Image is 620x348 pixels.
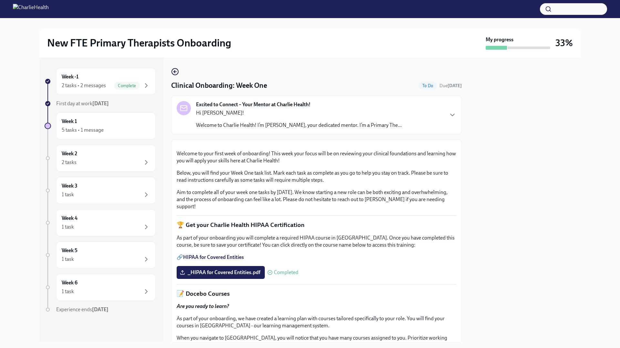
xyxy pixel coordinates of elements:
[62,150,77,157] h6: Week 2
[439,83,462,88] span: Due
[177,234,456,249] p: As part of your onboarding you will complete a required HIPAA course in [GEOGRAPHIC_DATA]. Once y...
[177,150,456,164] p: Welcome to your first week of onboarding! This week your focus will be on reviewing your clinical...
[62,223,74,230] div: 1 task
[45,112,156,139] a: Week 15 tasks • 1 message
[62,82,106,89] div: 2 tasks • 2 messages
[114,83,140,88] span: Complete
[62,256,74,263] div: 1 task
[45,209,156,236] a: Week 41 task
[45,68,156,95] a: Week -12 tasks • 2 messagesComplete
[196,101,311,108] strong: Excited to Connect – Your Mentor at Charlie Health!
[56,306,108,312] span: Experience ends
[45,241,156,269] a: Week 51 task
[62,288,74,295] div: 1 task
[196,122,402,129] p: Welcome to Charlie Health! I’m [PERSON_NAME], your dedicated mentor. I’m a Primary The...
[62,73,78,80] h6: Week -1
[177,254,456,261] p: 🔗
[13,4,49,14] img: CharlieHealth
[56,100,109,107] span: First day at work
[62,279,77,286] h6: Week 6
[62,247,77,254] h6: Week 5
[439,83,462,89] span: September 28th, 2025 10:00
[47,36,231,49] h2: New FTE Primary Therapists Onboarding
[177,221,456,229] p: 🏆 Get your Charlie Health HIPAA Certification
[418,83,437,88] span: To Do
[177,315,456,329] p: As part of your onboarding, we have created a learning plan with courses tailored specifically to...
[171,81,267,90] h4: Clinical Onboarding: Week One
[177,303,229,309] strong: Are you ready to learn?
[62,191,74,198] div: 1 task
[486,36,513,43] strong: My progress
[183,254,244,260] a: HIPAA for Covered Entities
[177,290,456,298] p: 📝 Docebo Courses
[177,266,265,279] label: _HIPAA for Covered Entities.pdf
[62,182,77,189] h6: Week 3
[92,306,108,312] strong: [DATE]
[177,189,456,210] p: Aim to complete all of your week one tasks by [DATE]. We know starting a new role can be both exc...
[181,269,260,276] span: _HIPAA for Covered Entities.pdf
[62,118,77,125] h6: Week 1
[555,37,573,49] h3: 33%
[92,100,109,107] strong: [DATE]
[45,145,156,172] a: Week 22 tasks
[274,270,298,275] span: Completed
[448,83,462,88] strong: [DATE]
[62,215,77,222] h6: Week 4
[45,177,156,204] a: Week 31 task
[62,159,77,166] div: 2 tasks
[62,127,104,134] div: 5 tasks • 1 message
[45,274,156,301] a: Week 61 task
[177,169,456,184] p: Below, you will find your Week One task list. Mark each task as complete as you go to help you st...
[45,100,156,107] a: First day at work[DATE]
[196,109,402,117] p: Hi [PERSON_NAME]!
